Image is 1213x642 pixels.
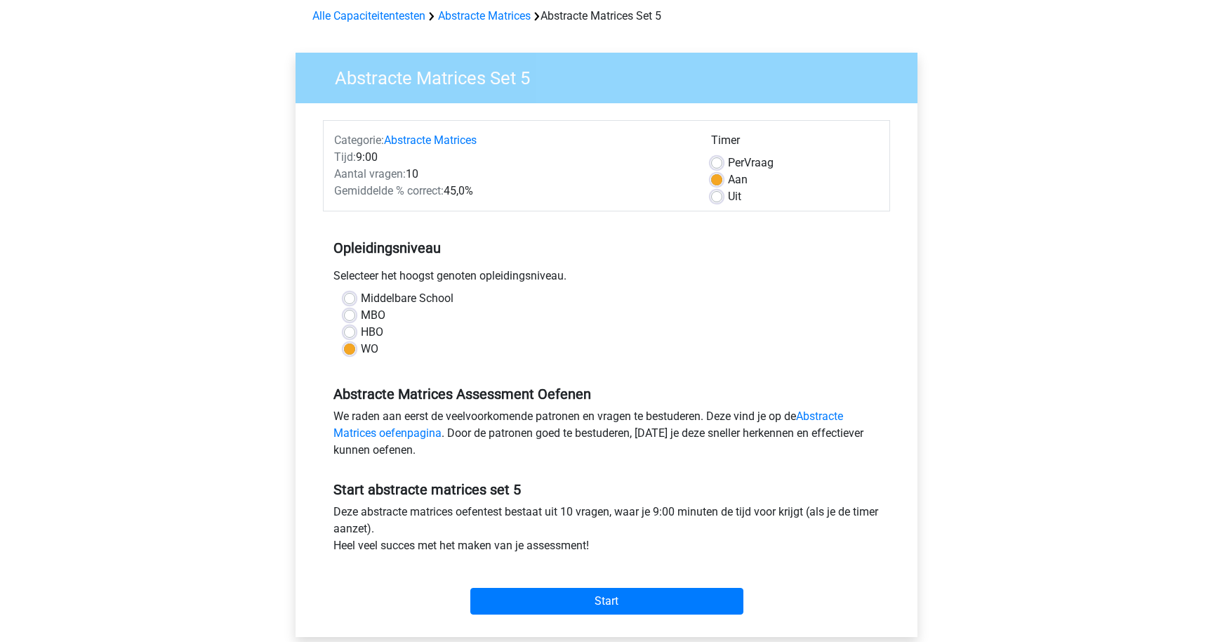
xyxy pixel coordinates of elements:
[333,386,880,402] h5: Abstracte Matrices Assessment Oefenen
[312,9,425,22] a: Alle Capaciteitentesten
[324,166,701,183] div: 10
[334,167,406,181] span: Aantal vragen:
[307,8,906,25] div: Abstracte Matrices Set 5
[334,184,444,197] span: Gemiddelde % correct:
[711,132,879,155] div: Timer
[324,183,701,199] div: 45,0%
[384,133,477,147] a: Abstracte Matrices
[728,171,748,188] label: Aan
[334,150,356,164] span: Tijd:
[470,588,743,615] input: Start
[334,133,384,147] span: Categorie:
[324,149,701,166] div: 9:00
[728,155,774,171] label: Vraag
[333,481,880,498] h5: Start abstracte matrices set 5
[323,268,890,290] div: Selecteer het hoogst genoten opleidingsniveau.
[323,504,890,560] div: Deze abstracte matrices oefentest bestaat uit 10 vragen, waar je 9:00 minuten de tijd voor krijgt...
[728,156,744,169] span: Per
[361,324,383,341] label: HBO
[333,234,880,262] h5: Opleidingsniveau
[361,307,385,324] label: MBO
[318,62,907,89] h3: Abstracte Matrices Set 5
[728,188,741,205] label: Uit
[361,290,453,307] label: Middelbare School
[361,341,378,358] label: WO
[323,408,890,464] div: We raden aan eerst de veelvoorkomende patronen en vragen te bestuderen. Deze vind je op de . Door...
[438,9,531,22] a: Abstracte Matrices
